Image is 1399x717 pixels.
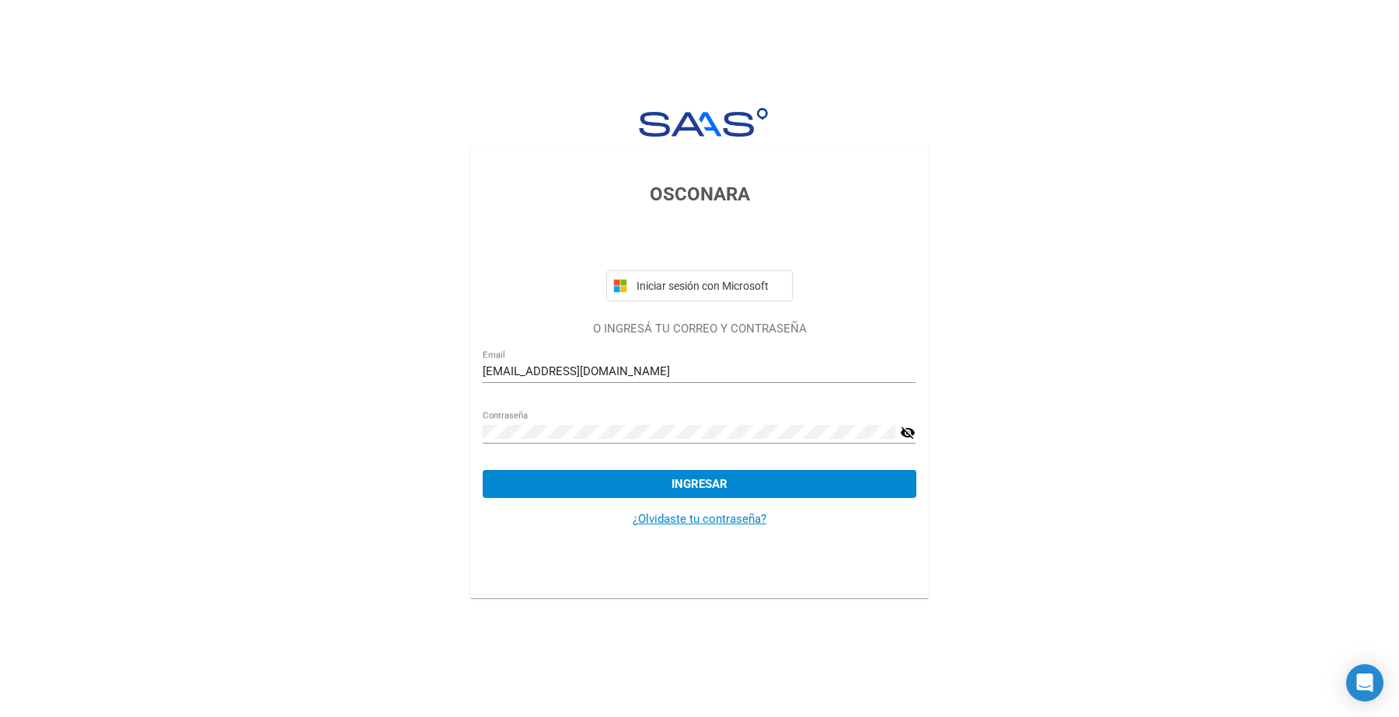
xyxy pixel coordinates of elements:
[900,423,916,442] mat-icon: visibility_off
[633,280,786,292] span: Iniciar sesión con Microsoft
[1346,664,1383,701] div: Open Intercom Messenger
[672,477,727,491] span: Ingresar
[598,225,801,259] iframe: Botón de Acceder con Google
[483,180,916,208] h3: OSCONARA
[483,470,916,498] button: Ingresar
[483,320,916,338] p: O INGRESÁ TU CORREO Y CONTRASEÑA
[606,270,793,301] button: Iniciar sesión con Microsoft
[633,512,766,526] a: ¿Olvidaste tu contraseña?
